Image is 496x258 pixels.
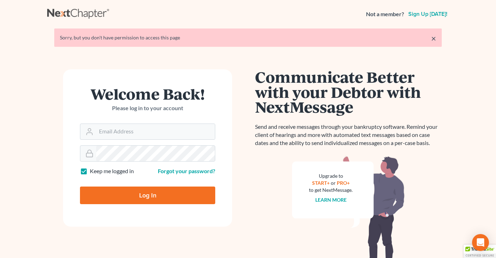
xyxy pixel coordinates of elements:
[158,168,215,174] a: Forgot your password?
[80,104,215,112] p: Please log in to your account
[96,124,215,139] input: Email Address
[407,11,449,17] a: Sign up [DATE]!
[337,180,350,186] a: PRO+
[309,187,353,194] div: to get NextMessage.
[431,34,436,43] a: ×
[80,187,215,204] input: Log In
[80,86,215,101] h1: Welcome Back!
[464,245,496,258] div: TrustedSite Certified
[60,34,436,41] div: Sorry, but you don't have permission to access this page
[472,234,489,251] div: Open Intercom Messenger
[255,69,442,114] h1: Communicate Better with your Debtor with NextMessage
[312,180,330,186] a: START+
[255,123,442,147] p: Send and receive messages through your bankruptcy software. Remind your client of hearings and mo...
[315,197,347,203] a: Learn more
[309,172,353,180] div: Upgrade to
[331,180,336,186] span: or
[90,167,134,175] label: Keep me logged in
[366,10,404,18] strong: Not a member?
